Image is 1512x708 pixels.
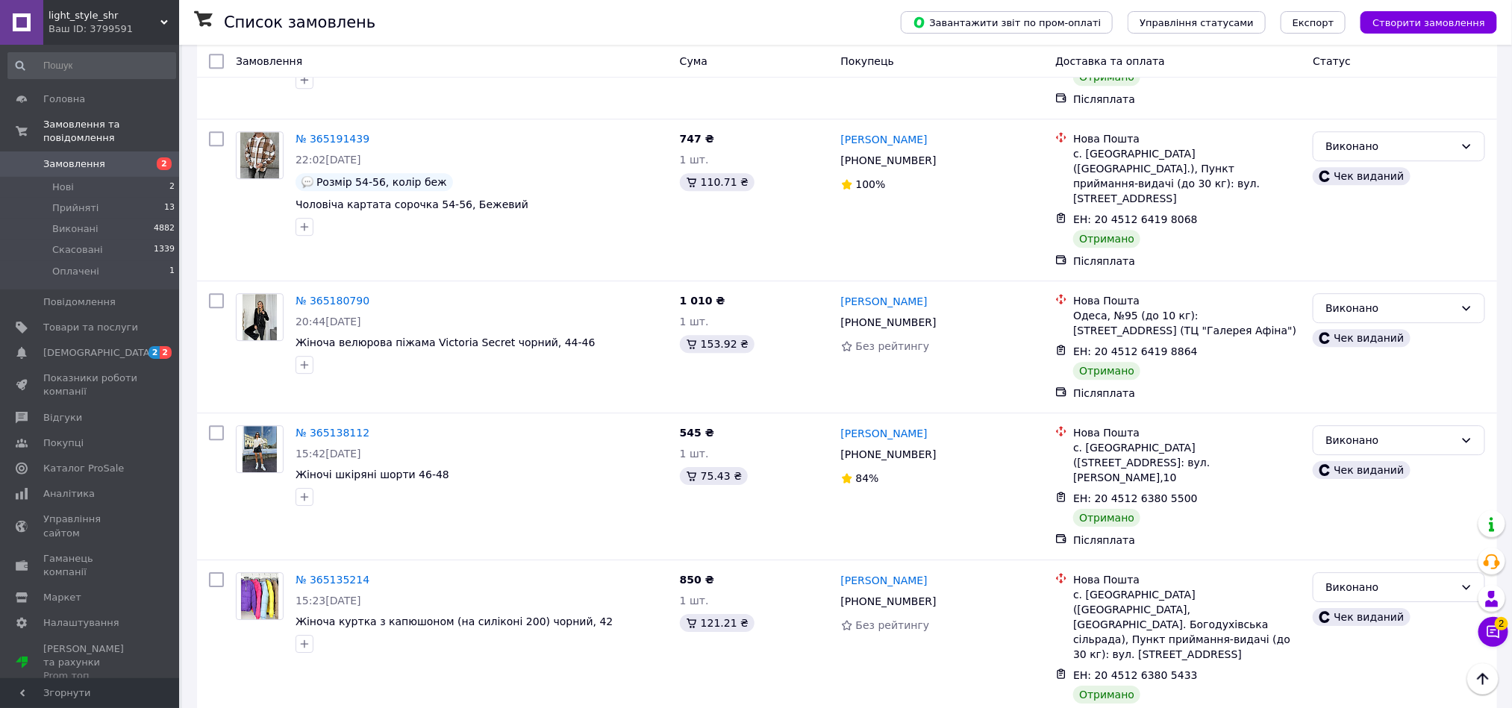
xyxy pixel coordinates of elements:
span: Оплачені [52,265,99,278]
a: [PERSON_NAME] [841,132,928,147]
span: 545 ₴ [680,427,714,439]
button: Експорт [1281,11,1346,34]
span: Головна [43,93,85,106]
span: 1 шт. [680,154,709,166]
div: Нова Пошта [1073,131,1301,146]
span: Розмір 54-56, колір беж [316,176,447,188]
span: 1 шт. [680,595,709,607]
img: :speech_balloon: [302,176,313,188]
span: 22:02[DATE] [296,154,361,166]
div: Нова Пошта [1073,293,1301,308]
a: Жіноча велюрова піжама Victoria Secret чорний, 44-46 [296,336,596,348]
div: Отримано [1073,686,1140,704]
a: Жіночі шкіряні шорти 46-48 [296,469,449,480]
span: 20:44[DATE] [296,316,361,328]
span: Виконані [52,222,99,236]
span: Відгуки [43,411,82,425]
div: Чек виданий [1313,461,1410,479]
span: Замовлення [43,157,105,171]
span: 2 [157,157,172,170]
span: Покупці [43,436,84,450]
div: Виконано [1325,138,1455,154]
span: 2 [160,346,172,359]
div: 75.43 ₴ [680,467,748,485]
span: Замовлення [236,55,302,67]
div: Ваш ID: 3799591 [49,22,179,36]
span: Маркет [43,591,81,604]
span: Гаманець компанії [43,552,138,579]
span: Замовлення та повідомлення [43,118,179,145]
div: Виконано [1325,300,1455,316]
div: Післяплата [1073,92,1301,107]
span: 850 ₴ [680,574,714,586]
span: [DEMOGRAPHIC_DATA] [43,346,154,360]
span: Доставка та оплата [1055,55,1165,67]
span: 1339 [154,243,175,257]
a: [PERSON_NAME] [841,294,928,309]
a: Жіноча куртка з капюшоном (на силіконі 200) чорний, 42 [296,615,613,627]
span: 13 [164,201,175,215]
div: Отримано [1073,362,1140,380]
a: Фото товару [236,131,284,179]
div: Нова Пошта [1073,572,1301,587]
span: 1 010 ₴ [680,295,725,307]
span: 1 шт. [680,316,709,328]
img: Фото товару [240,132,278,178]
div: 153.92 ₴ [680,335,755,353]
div: Нова Пошта [1073,425,1301,440]
span: 15:42[DATE] [296,448,361,460]
input: Пошук [7,52,176,79]
span: Cума [680,55,707,67]
button: Чат з покупцем2 [1478,617,1508,647]
span: 747 ₴ [680,133,714,145]
span: [PERSON_NAME] та рахунки [43,642,138,683]
span: 100% [856,178,886,190]
img: Фото товару [241,573,279,619]
a: № 365180790 [296,295,369,307]
span: Повідомлення [43,295,116,309]
span: ЕН: 20 4512 6380 5433 [1073,669,1198,681]
div: Чек виданий [1313,167,1410,185]
span: 4882 [154,222,175,236]
div: Отримано [1073,509,1140,527]
div: [PHONE_NUMBER] [838,444,940,465]
a: № 365135214 [296,574,369,586]
div: Виконано [1325,432,1455,448]
span: 84% [856,472,879,484]
div: 121.21 ₴ [680,614,755,632]
span: ЕН: 20 4512 6380 5500 [1073,492,1198,504]
a: Фото товару [236,572,284,620]
div: Виконано [1325,579,1455,595]
div: Післяплата [1073,254,1301,269]
button: Управління статусами [1128,11,1266,34]
div: Prom топ [43,669,138,683]
span: Показники роботи компанії [43,372,138,398]
span: Нові [52,181,74,194]
a: Фото товару [236,425,284,473]
a: [PERSON_NAME] [841,426,928,441]
div: с. [GEOGRAPHIC_DATA] ([STREET_ADDRESS]: вул. [PERSON_NAME],10 [1073,440,1301,485]
div: Післяплата [1073,386,1301,401]
div: Одеса, №95 (до 10 кг): [STREET_ADDRESS] (ТЦ "Галерея Афіна") [1073,308,1301,338]
span: ЕН: 20 4512 6419 8864 [1073,345,1198,357]
span: 2 [1495,617,1508,630]
div: [PHONE_NUMBER] [838,312,940,333]
span: Без рейтингу [856,619,930,631]
div: [PHONE_NUMBER] [838,591,940,612]
div: 110.71 ₴ [680,173,755,191]
div: [PHONE_NUMBER] [838,150,940,171]
span: Аналітика [43,487,95,501]
a: Чоловіча картата сорочка 54-56, Бежевий [296,198,528,210]
div: с. [GEOGRAPHIC_DATA] ([GEOGRAPHIC_DATA].), Пункт приймання-видачі (до 30 кг): вул. [STREET_ADDRESS] [1073,146,1301,206]
span: 1 шт. [680,448,709,460]
img: Фото товару [243,426,278,472]
span: Каталог ProSale [43,462,124,475]
span: Налаштування [43,616,119,630]
a: Фото товару [236,293,284,341]
span: Товари та послуги [43,321,138,334]
div: Отримано [1073,230,1140,248]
